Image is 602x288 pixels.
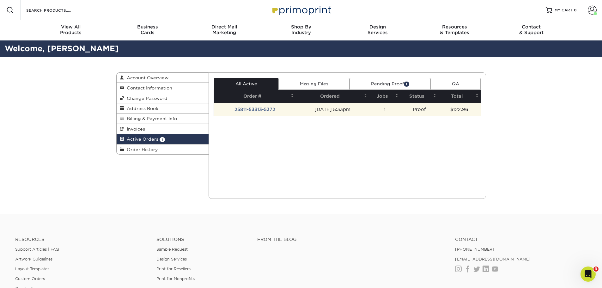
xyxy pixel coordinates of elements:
span: 1 [404,82,409,86]
a: Layout Templates [15,267,49,271]
span: 3 [593,267,599,272]
a: Address Book [117,103,209,113]
a: Billing & Payment Info [117,113,209,124]
span: 0 [574,8,577,12]
a: Print for Nonprofits [156,276,195,281]
span: Invoices [124,126,145,132]
a: Account Overview [117,73,209,83]
a: View AllProducts [33,20,109,40]
span: Order History [124,147,158,152]
a: Missing Files [278,78,350,90]
span: Direct Mail [186,24,263,30]
a: [PHONE_NUMBER] [455,247,494,252]
a: QA [430,78,480,90]
a: Invoices [117,124,209,134]
div: Products [33,24,109,35]
span: Contact Information [124,85,172,90]
div: Cards [109,24,186,35]
span: Shop By [263,24,339,30]
a: Pending Proof1 [350,78,430,90]
a: All Active [214,78,278,90]
span: Business [109,24,186,30]
a: Support Articles | FAQ [15,247,59,252]
div: Marketing [186,24,263,35]
div: Industry [263,24,339,35]
img: Primoprint [270,3,333,17]
span: Active Orders [124,137,158,142]
span: Resources [416,24,493,30]
a: Artwork Guidelines [15,257,52,261]
a: Order History [117,144,209,154]
span: MY CART [555,8,573,13]
span: Account Overview [124,75,168,80]
a: Contact [455,237,587,242]
th: Ordered [296,90,369,103]
div: & Support [493,24,570,35]
input: SEARCH PRODUCTS..... [26,6,87,14]
a: Direct MailMarketing [186,20,263,40]
a: Design Services [156,257,187,261]
span: Billing & Payment Info [124,116,177,121]
td: [DATE] 5:33pm [296,103,369,116]
span: Design [339,24,416,30]
iframe: Intercom live chat [581,267,596,282]
th: Jobs [369,90,400,103]
div: Services [339,24,416,35]
a: BusinessCards [109,20,186,40]
span: 1 [160,137,165,142]
h4: From the Blog [257,237,438,242]
span: Contact [493,24,570,30]
a: Active Orders 1 [117,134,209,144]
h4: Resources [15,237,147,242]
a: Print for Resellers [156,267,191,271]
a: [EMAIL_ADDRESS][DOMAIN_NAME] [455,257,531,261]
a: DesignServices [339,20,416,40]
td: Proof [400,103,438,116]
th: Status [400,90,438,103]
td: 25811-53313-5372 [214,103,296,116]
span: Change Password [124,96,167,101]
span: Address Book [124,106,158,111]
div: & Templates [416,24,493,35]
a: Shop ByIndustry [263,20,339,40]
h4: Solutions [156,237,248,242]
a: Change Password [117,93,209,103]
a: Sample Request [156,247,188,252]
th: Order # [214,90,296,103]
span: View All [33,24,109,30]
a: Resources& Templates [416,20,493,40]
a: Contact& Support [493,20,570,40]
td: $122.96 [438,103,481,116]
a: Contact Information [117,83,209,93]
td: 1 [369,103,400,116]
th: Total [438,90,481,103]
iframe: Google Customer Reviews [2,269,54,286]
